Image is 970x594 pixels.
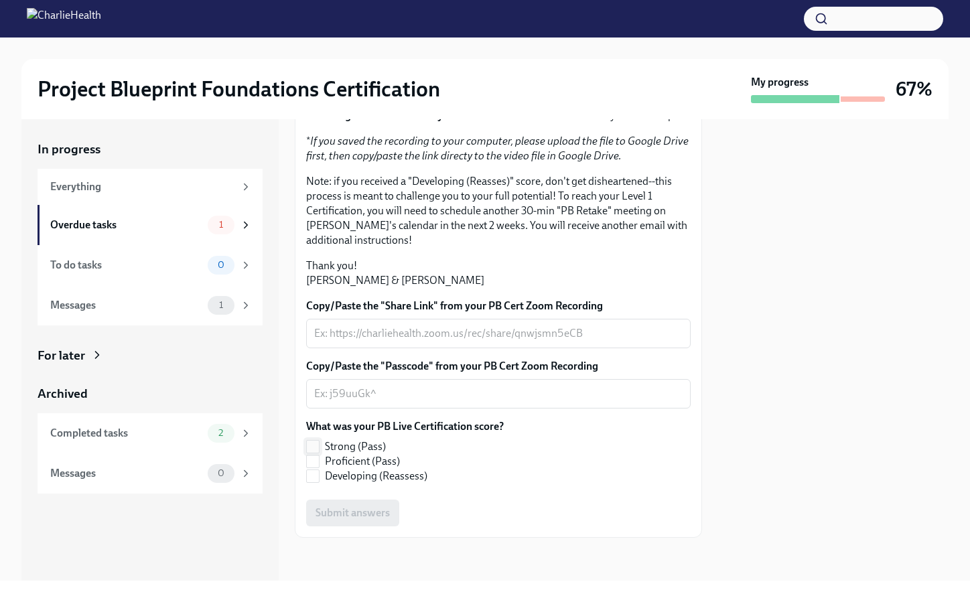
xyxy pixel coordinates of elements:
[325,439,386,454] span: Strong (Pass)
[50,298,202,313] div: Messages
[38,347,263,364] a: For later
[325,469,427,484] span: Developing (Reassess)
[306,135,689,162] em: If you saved the recording to your computer, please upload the file to Google Drive first, then c...
[38,453,263,494] a: Messages0
[211,220,231,230] span: 1
[27,8,101,29] img: CharlieHealth
[306,419,504,434] label: What was your PB Live Certification score?
[896,77,932,101] h3: 67%
[306,258,691,288] p: Thank you! [PERSON_NAME] & [PERSON_NAME]
[38,413,263,453] a: Completed tasks2
[38,76,440,102] h2: Project Blueprint Foundations Certification
[38,245,263,285] a: To do tasks0
[751,75,809,90] strong: My progress
[306,299,691,313] label: Copy/Paste the "Share Link" from your PB Cert Zoom Recording
[306,174,691,248] p: Note: if you received a "Developing (Reasses)" score, don't get disheartened--this process is mea...
[210,428,231,438] span: 2
[210,468,232,478] span: 0
[210,260,232,270] span: 0
[38,385,263,402] a: Archived
[50,179,234,194] div: Everything
[38,141,263,158] a: In progress
[38,205,263,245] a: Overdue tasks1
[38,285,263,325] a: Messages1
[306,359,691,374] label: Copy/Paste the "Passcode" from your PB Cert Zoom Recording
[50,258,202,273] div: To do tasks
[38,169,263,205] a: Everything
[38,347,85,364] div: For later
[325,454,400,469] span: Proficient (Pass)
[211,300,231,310] span: 1
[50,466,202,481] div: Messages
[50,218,202,232] div: Overdue tasks
[50,426,202,441] div: Completed tasks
